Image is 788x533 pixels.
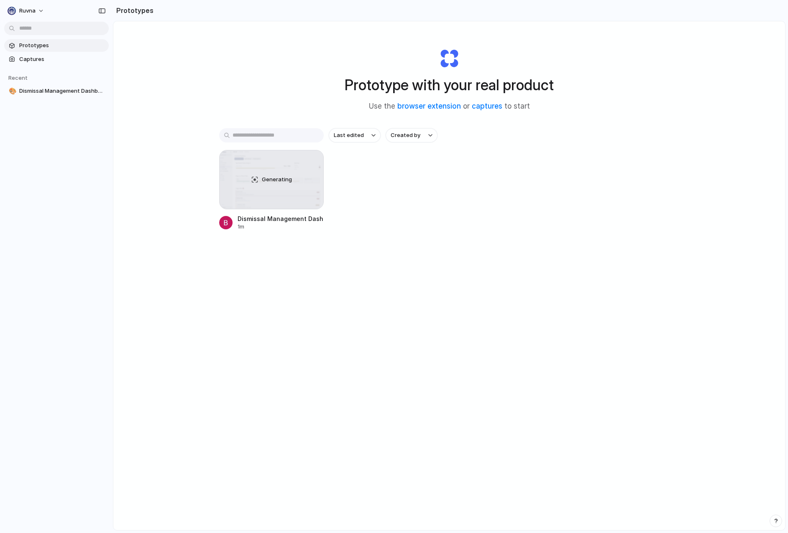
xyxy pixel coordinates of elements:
span: Created by [391,131,420,140]
a: browser extension [397,102,461,110]
a: 🎨Dismissal Management Dashboard [4,85,109,97]
button: Ruvna [4,4,49,18]
div: 🎨 [9,86,15,96]
span: Use the or to start [369,101,530,112]
h2: Prototypes [113,5,154,15]
div: Dismissal Management Dashboard [238,214,324,223]
button: Created by [386,128,437,142]
a: Prototypes [4,39,109,52]
span: Dismissal Management Dashboard [19,87,105,95]
div: 1m [238,223,324,231]
button: 🎨 [8,87,16,95]
h1: Prototype with your real product [345,74,554,96]
span: Ruvna [19,7,36,15]
span: Recent [8,74,28,81]
span: Prototypes [19,41,105,50]
span: Generating [262,175,292,184]
a: Dismissal Management DashboardGeneratingDismissal Management Dashboard1m [219,150,324,231]
a: captures [472,102,502,110]
button: Last edited [329,128,381,142]
span: Captures [19,55,105,63]
span: Last edited [334,131,364,140]
a: Captures [4,53,109,66]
